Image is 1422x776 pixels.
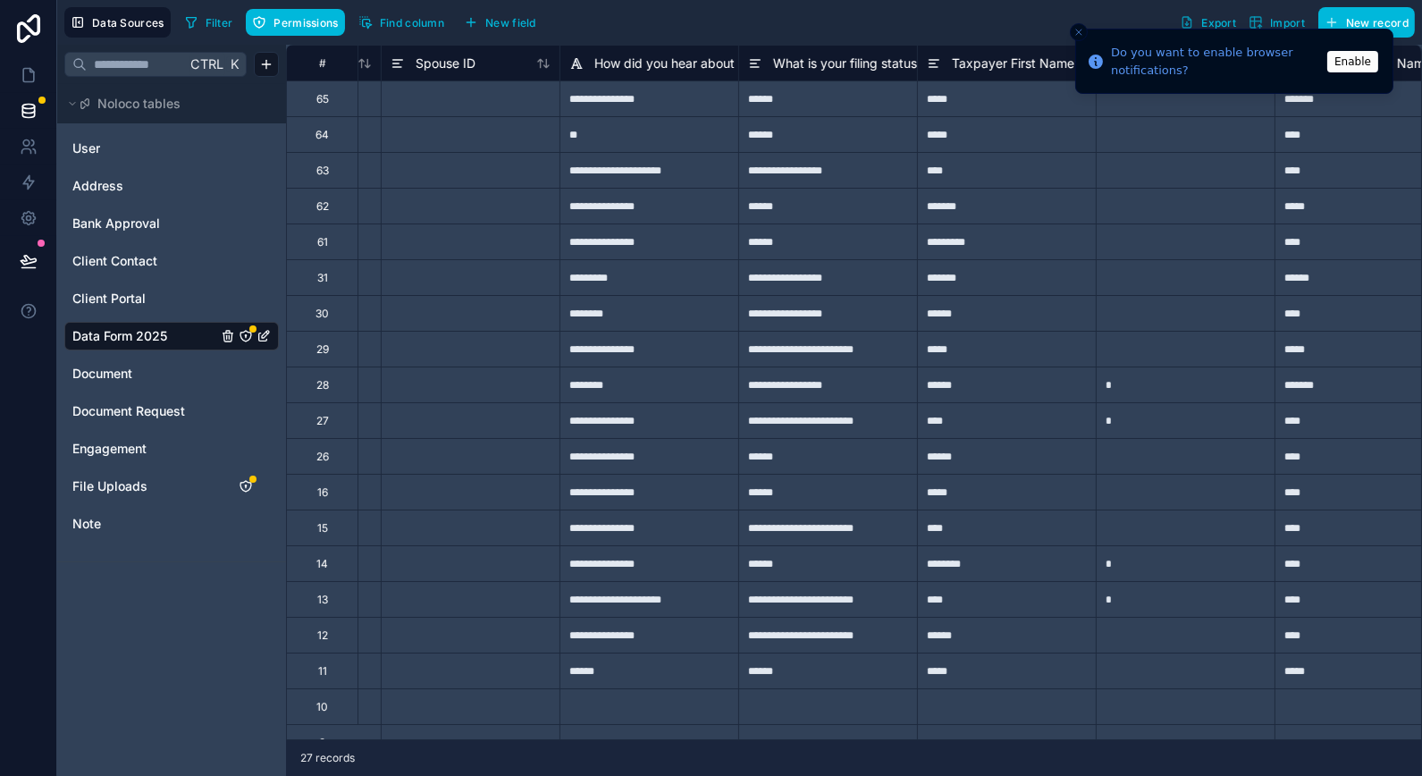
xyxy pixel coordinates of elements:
[64,209,279,238] div: Bank Approval
[64,7,171,38] button: Data Sources
[316,199,329,214] div: 62
[1070,23,1088,41] button: Close toast
[316,557,328,571] div: 14
[319,736,325,750] div: 9
[246,9,351,36] a: Permissions
[64,91,268,116] button: Noloco tables
[72,215,160,232] span: Bank Approval
[72,139,217,157] a: User
[189,53,225,75] span: Ctrl
[72,365,217,383] a: Document
[316,307,329,321] div: 30
[72,515,217,533] a: Note
[64,322,279,350] div: Data Form 2025
[64,510,279,538] div: Note
[64,284,279,313] div: Client Portal
[316,164,329,178] div: 63
[316,342,329,357] div: 29
[1318,7,1415,38] button: New record
[1311,7,1415,38] a: New record
[72,440,217,458] a: Engagement
[72,327,217,345] a: Data Form 2025
[72,515,101,533] span: Note
[300,751,355,765] span: 27 records
[352,9,450,36] button: Find column
[64,359,279,388] div: Document
[317,593,328,607] div: 13
[64,434,279,463] div: Engagement
[316,128,329,142] div: 64
[72,139,100,157] span: User
[380,16,444,30] span: Find column
[228,58,240,71] span: K
[92,16,164,30] span: Data Sources
[64,472,279,501] div: File Uploads
[72,177,217,195] a: Address
[316,378,329,392] div: 28
[64,247,279,275] div: Client Contact
[1174,7,1242,38] button: Export
[72,402,217,420] a: Document Request
[64,134,279,163] div: User
[72,365,132,383] span: Document
[316,450,329,464] div: 26
[316,700,328,714] div: 10
[952,55,1074,72] span: Taxpayer First Name
[485,16,536,30] span: New field
[97,95,181,113] span: Noloco tables
[72,177,123,195] span: Address
[773,55,917,72] span: What is your filing status
[273,16,338,30] span: Permissions
[1111,44,1322,79] div: Do you want to enable browser notifications?
[317,485,328,500] div: 16
[416,55,475,72] span: Spouse ID
[317,521,328,536] div: 15
[317,235,328,249] div: 61
[317,628,328,643] div: 12
[72,440,147,458] span: Engagement
[317,271,328,285] div: 31
[72,252,217,270] a: Client Contact
[318,664,327,679] div: 11
[72,477,217,495] a: File Uploads
[64,397,279,426] div: Document Request
[316,92,329,106] div: 65
[316,414,329,428] div: 27
[72,215,217,232] a: Bank Approval
[246,9,344,36] button: Permissions
[64,172,279,200] div: Address
[72,327,167,345] span: Data Form 2025
[1242,7,1311,38] button: Import
[594,55,752,72] span: How did you hear about us
[178,9,240,36] button: Filter
[206,16,233,30] span: Filter
[72,402,185,420] span: Document Request
[300,56,344,70] div: #
[72,477,147,495] span: File Uploads
[72,252,157,270] span: Client Contact
[458,9,543,36] button: New field
[72,290,146,308] span: Client Portal
[72,290,217,308] a: Client Portal
[1327,51,1378,72] button: Enable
